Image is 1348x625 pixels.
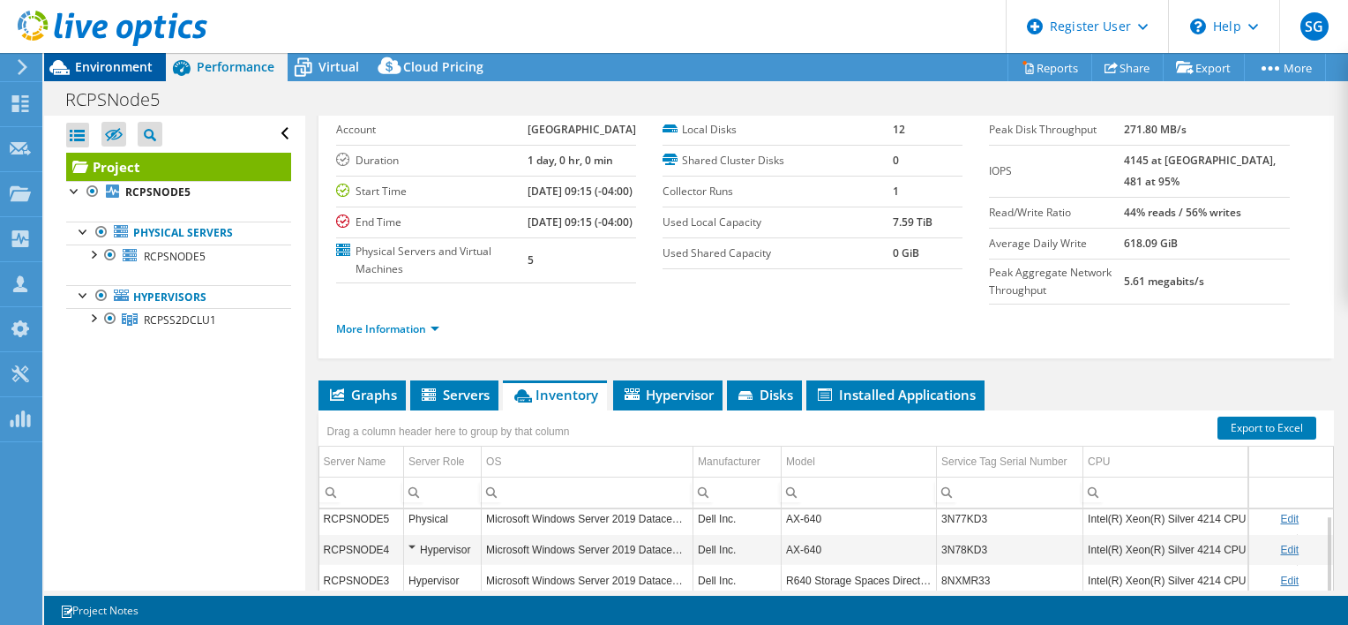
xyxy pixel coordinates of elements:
[663,152,893,169] label: Shared Cluster Disks
[693,565,782,596] td: Column Manufacturer, Value Dell Inc.
[693,447,782,478] td: Manufacturer Column
[893,245,919,260] b: 0 GiB
[1217,417,1316,440] a: Export to Excel
[937,447,1083,478] td: Service Tag Serial Number Column
[528,215,633,230] b: [DATE] 09:15 (-04:00)
[66,308,291,331] a: RCPSS2DCLU1
[786,451,815,472] div: Model
[663,245,893,262] label: Used Shared Capacity
[482,477,693,508] td: Column OS, Filter cell
[941,451,1067,472] div: Service Tag Serial Number
[663,183,893,200] label: Collector Runs
[1280,513,1299,525] a: Edit
[782,477,937,508] td: Column Model, Filter cell
[782,447,937,478] td: Model Column
[403,58,483,75] span: Cloud Pricing
[1083,503,1298,534] td: Column CPU, Value Intel(R) Xeon(R) Silver 4214 CPU @ 2.20GHz
[1280,575,1299,587] a: Edit
[319,503,404,534] td: Column Server Name, Value RCPSNODE5
[1083,447,1298,478] td: CPU Column
[693,477,782,508] td: Column Manufacturer, Filter cell
[1190,19,1206,34] svg: \n
[1163,54,1245,81] a: Export
[336,183,528,200] label: Start Time
[336,152,528,169] label: Duration
[482,534,693,565] td: Column OS, Value Microsoft Windows Server 2019 Datacenter
[1124,122,1187,137] b: 271.80 MB/s
[937,503,1083,534] td: Column Service Tag Serial Number, Value 3N77KD3
[1083,565,1298,596] td: Column CPU, Value Intel(R) Xeon(R) Silver 4214 CPU @ 2.20GHz
[663,214,893,231] label: Used Local Capacity
[989,204,1124,222] label: Read/Write Ratio
[144,312,216,328] span: RCPSS2DCLU1
[937,565,1083,596] td: Column Service Tag Serial Number, Value 8NXMR33
[336,321,439,336] a: More Information
[327,386,397,403] span: Graphs
[319,447,404,478] td: Server Name Column
[404,447,482,478] td: Server Role Column
[75,58,153,75] span: Environment
[336,121,528,139] label: Account
[66,222,291,245] a: Physical Servers
[404,565,482,596] td: Column Server Role, Value Hypervisor
[408,538,476,560] div: Hypervisor
[893,215,932,230] b: 7.59 TiB
[893,184,899,199] b: 1
[408,451,464,472] div: Server Role
[1124,205,1241,220] b: 44% reads / 56% writes
[1091,54,1164,81] a: Share
[1007,54,1092,81] a: Reports
[197,58,274,75] span: Performance
[486,451,501,472] div: OS
[404,503,482,534] td: Column Server Role, Value Physical
[404,534,482,565] td: Column Server Role, Value Hypervisor
[324,451,386,472] div: Server Name
[66,153,291,181] a: Project
[622,386,714,403] span: Hypervisor
[1124,153,1276,189] b: 4145 at [GEOGRAPHIC_DATA], 481 at 95%
[408,508,476,529] div: Physical
[782,503,937,534] td: Column Model, Value AX-640
[937,477,1083,508] td: Column Service Tag Serial Number, Filter cell
[57,90,187,109] h1: RCPSNode5
[893,122,905,137] b: 12
[698,451,760,472] div: Manufacturer
[48,599,151,621] a: Project Notes
[404,477,482,508] td: Column Server Role, Filter cell
[336,243,528,278] label: Physical Servers and Virtual Machines
[1280,544,1299,556] a: Edit
[419,386,490,403] span: Servers
[1124,274,1204,289] b: 5.61 megabits/s
[989,264,1124,299] label: Peak Aggregate Network Throughput
[736,386,793,403] span: Disks
[989,162,1124,180] label: IOPS
[319,534,404,565] td: Column Server Name, Value RCPSNODE4
[693,534,782,565] td: Column Manufacturer, Value Dell Inc.
[1083,477,1298,508] td: Column CPU, Filter cell
[989,235,1124,252] label: Average Daily Write
[1088,451,1110,472] div: CPU
[482,503,693,534] td: Column OS, Value Microsoft Windows Server 2019 Datacenter
[937,534,1083,565] td: Column Service Tag Serial Number, Value 3N78KD3
[482,447,693,478] td: OS Column
[318,58,359,75] span: Virtual
[893,153,899,168] b: 0
[1083,534,1298,565] td: Column CPU, Value Intel(R) Xeon(R) Silver 4214 CPU @ 2.20GHz
[125,184,191,200] b: RCPSNODE5
[66,245,291,267] a: RCPSNODE5
[528,153,613,168] b: 1 day, 0 hr, 0 min
[663,121,893,139] label: Local Disks
[815,386,976,403] span: Installed Applications
[1244,54,1326,81] a: More
[323,419,574,444] div: Drag a column header here to group by that column
[989,121,1124,139] label: Peak Disk Throughput
[66,285,291,308] a: Hypervisors
[482,565,693,596] td: Column OS, Value Microsoft Windows Server 2019 Datacenter
[512,386,598,403] span: Inventory
[528,122,636,137] b: [GEOGRAPHIC_DATA]
[144,249,206,264] span: RCPSNODE5
[66,181,291,204] a: RCPSNODE5
[693,503,782,534] td: Column Manufacturer, Value Dell Inc.
[782,565,937,596] td: Column Model, Value R640 Storage Spaces Direct RN
[782,534,937,565] td: Column Model, Value AX-640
